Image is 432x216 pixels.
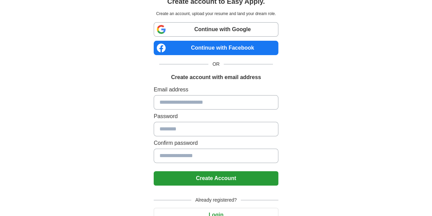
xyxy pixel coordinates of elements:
[154,171,278,186] button: Create Account
[208,61,224,68] span: OR
[154,139,278,147] label: Confirm password
[154,86,278,94] label: Email address
[191,196,241,204] span: Already registered?
[154,22,278,37] a: Continue with Google
[154,112,278,120] label: Password
[171,73,261,81] h1: Create account with email address
[154,41,278,55] a: Continue with Facebook
[155,11,277,17] p: Create an account, upload your resume and land your dream role.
